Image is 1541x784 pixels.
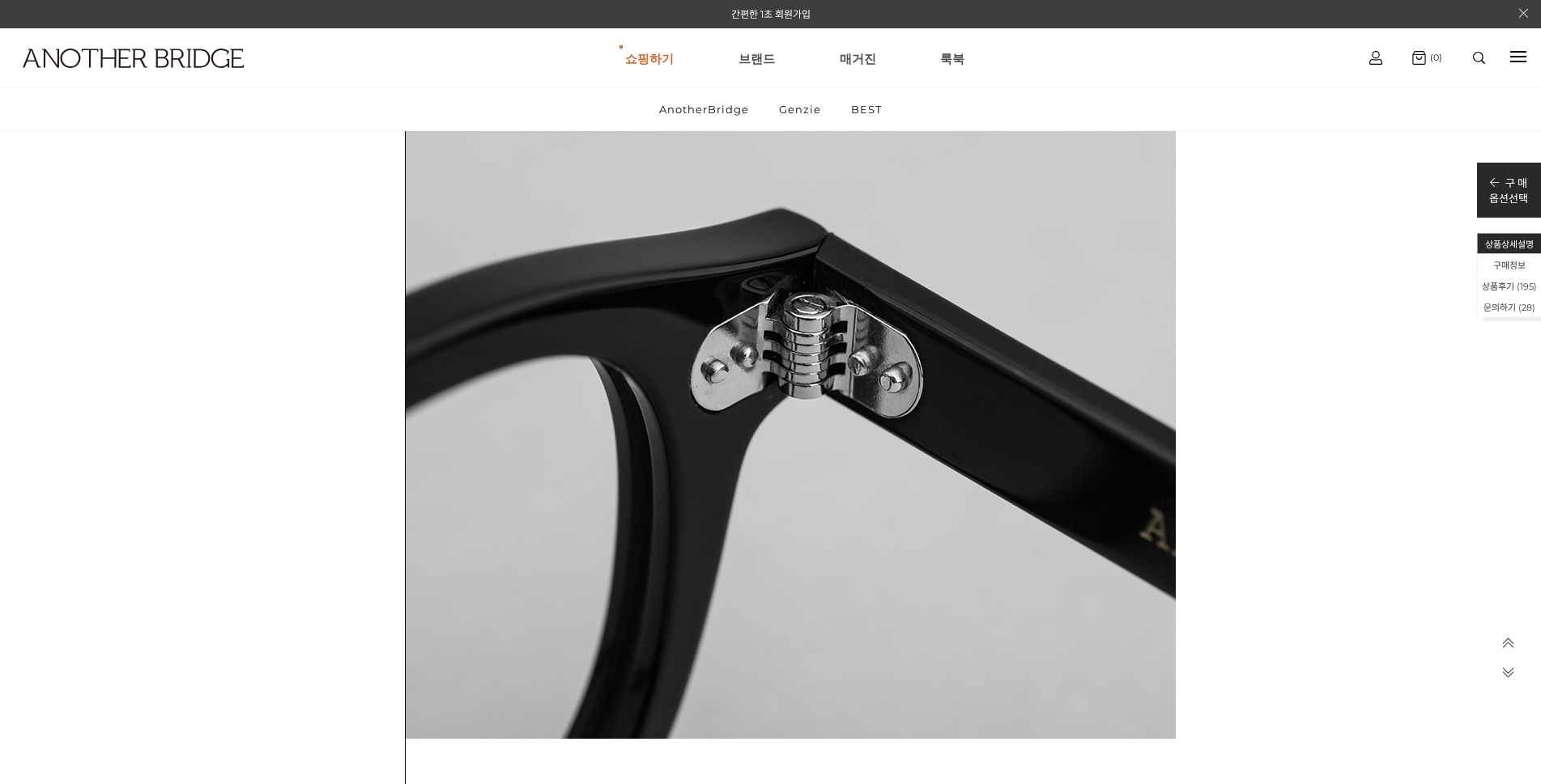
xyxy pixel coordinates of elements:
a: 룩북 [940,29,964,87]
p: 구 매 [1489,175,1528,190]
span: 설정 [250,537,270,550]
a: 매거진 [840,29,876,87]
a: BEST [837,88,896,130]
a: 설정 [209,513,311,553]
a: AnotherBridge [645,88,763,130]
img: logo [23,49,244,68]
span: (0) [1426,52,1442,63]
a: (0) [1412,51,1442,65]
span: 대화 [148,538,168,551]
a: 간편한 1초 회원가입 [731,8,811,20]
a: 홈 [5,513,107,553]
img: cart [1412,51,1426,65]
a: Genzie [765,88,835,130]
a: 브랜드 [739,29,775,87]
a: 쇼핑하기 [625,29,674,87]
p: 옵션선택 [1489,190,1528,206]
img: search [1473,52,1485,64]
span: 195 [1520,281,1534,292]
a: logo [8,49,239,108]
img: cart [1369,51,1382,65]
a: 대화 [107,513,209,553]
span: 홈 [51,537,61,550]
